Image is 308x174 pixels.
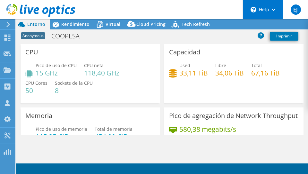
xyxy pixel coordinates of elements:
span: Virtual [106,21,120,27]
span: Used [179,62,190,68]
span: Total de memoria [95,126,133,132]
h3: Capacidad [169,49,200,56]
h4: 454,80 GiB [95,133,133,140]
span: Total [251,62,262,68]
a: Imprimir [270,32,298,41]
h4: 580,38 megabits/s [179,126,236,133]
span: Pico de uso de memoria [36,126,87,132]
span: Sockets de la CPU [55,80,93,86]
span: Pico de uso de CPU [36,62,77,68]
span: Entorno [27,21,45,27]
h4: 33,11 TiB [179,69,208,76]
h3: CPU [25,49,38,56]
h4: 118,40 GHz [84,69,119,76]
span: Anonymous [21,32,45,39]
h4: 115,25 GiB [36,133,87,140]
h4: 50 [25,87,47,94]
h3: Pico de agregación de Network Throughput [169,112,298,119]
span: Cloud Pricing [136,21,166,27]
span: Libre [215,62,226,68]
h4: 8 [55,87,93,94]
h4: 34,06 TiB [215,69,244,76]
h4: 15 GHz [36,69,77,76]
h3: Memoria [25,112,52,119]
h1: COOPESA [48,33,90,40]
svg: \n [251,7,256,12]
span: CPU neta [84,62,104,68]
span: EJ [291,4,301,15]
span: Tech Refresh [182,21,210,27]
span: Rendimiento [61,21,90,27]
span: CPU Cores [25,80,47,86]
h4: 67,16 TiB [251,69,280,76]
